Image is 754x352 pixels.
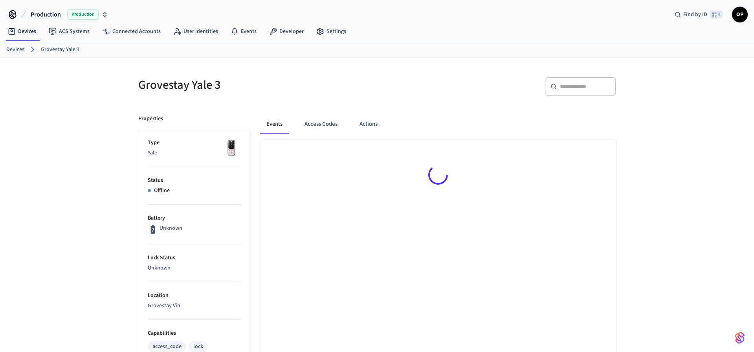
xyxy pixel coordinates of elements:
p: Grovestay Vin [148,302,241,310]
div: lock [193,343,203,351]
span: ⌘ K [710,11,723,18]
p: Unknown [148,264,241,272]
span: OP [733,7,747,22]
button: Events [260,115,289,134]
a: Developer [263,24,310,38]
p: Offline [154,187,170,195]
img: SeamLogoGradient.69752ec5.svg [735,332,745,344]
div: access_code [152,343,182,351]
a: Connected Accounts [96,24,167,38]
button: OP [732,7,748,22]
a: Events [224,24,263,38]
button: Access Codes [298,115,344,134]
img: Yale Assure Touchscreen Wifi Smart Lock, Satin Nickel, Front [222,139,241,158]
span: Production [67,9,99,20]
a: Grovestay Yale 3 [41,46,79,54]
p: Battery [148,214,241,222]
p: Capabilities [148,329,241,337]
span: Production [31,10,61,19]
div: ant example [260,115,616,134]
p: Location [148,291,241,300]
p: Yale [148,149,241,157]
p: Status [148,176,241,185]
p: Unknown [160,224,182,233]
a: ACS Systems [42,24,96,38]
span: Find by ID [683,11,707,18]
div: Find by ID⌘ K [668,7,729,22]
a: Settings [310,24,352,38]
a: User Identities [167,24,224,38]
a: Devices [2,24,42,38]
h5: Grovestay Yale 3 [138,77,372,93]
p: Properties [138,115,163,123]
button: Actions [353,115,384,134]
p: Type [148,139,241,147]
a: Devices [6,46,24,54]
p: Lock Status [148,254,241,262]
